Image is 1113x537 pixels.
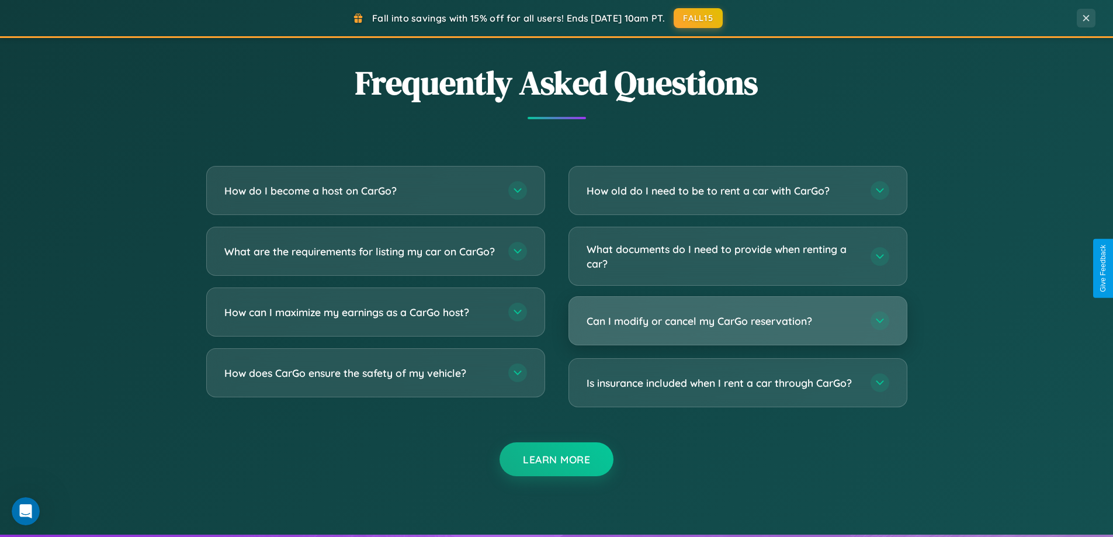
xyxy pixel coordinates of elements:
[12,497,40,525] iframe: Intercom live chat
[587,376,859,390] h3: Is insurance included when I rent a car through CarGo?
[372,12,665,24] span: Fall into savings with 15% off for all users! Ends [DATE] 10am PT.
[1099,245,1107,292] div: Give Feedback
[587,242,859,271] h3: What documents do I need to provide when renting a car?
[674,8,723,28] button: FALL15
[500,442,613,476] button: Learn More
[224,305,497,320] h3: How can I maximize my earnings as a CarGo host?
[224,183,497,198] h3: How do I become a host on CarGo?
[206,60,907,105] h2: Frequently Asked Questions
[224,366,497,380] h3: How does CarGo ensure the safety of my vehicle?
[224,244,497,259] h3: What are the requirements for listing my car on CarGo?
[587,183,859,198] h3: How old do I need to be to rent a car with CarGo?
[587,314,859,328] h3: Can I modify or cancel my CarGo reservation?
